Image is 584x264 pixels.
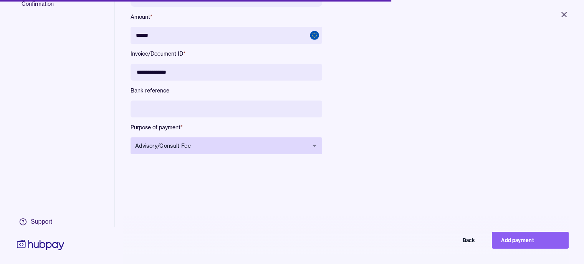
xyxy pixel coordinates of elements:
a: Support [15,214,66,230]
span: Advisory/Consult Fee [135,142,308,150]
label: Bank reference [131,87,322,94]
label: Purpose of payment [131,124,322,131]
div: Support [31,218,52,226]
button: Back [407,232,484,249]
button: Add payment [492,232,569,249]
button: Close [550,6,578,23]
label: Amount [131,13,322,21]
label: Invoice/Document ID [131,50,322,58]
